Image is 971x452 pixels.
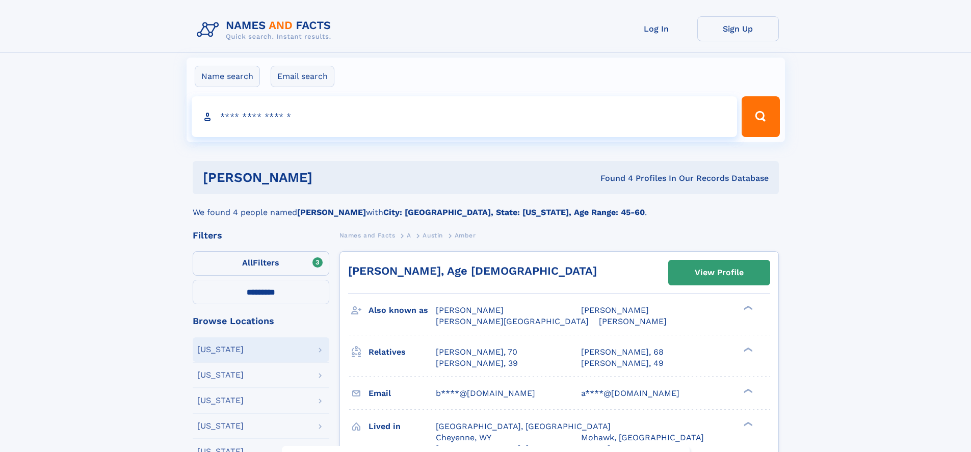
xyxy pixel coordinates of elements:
[695,261,744,284] div: View Profile
[616,16,697,41] a: Log In
[297,207,366,217] b: [PERSON_NAME]
[197,422,244,430] div: [US_STATE]
[456,173,769,184] div: Found 4 Profiles In Our Records Database
[669,260,770,285] a: View Profile
[369,302,436,319] h3: Also known as
[369,385,436,402] h3: Email
[436,316,589,326] span: [PERSON_NAME][GEOGRAPHIC_DATA]
[407,232,411,239] span: A
[271,66,334,87] label: Email search
[197,345,244,354] div: [US_STATE]
[193,316,329,326] div: Browse Locations
[697,16,779,41] a: Sign Up
[193,16,339,44] img: Logo Names and Facts
[436,433,491,442] span: Cheyenne, WY
[348,264,597,277] a: [PERSON_NAME], Age [DEMOGRAPHIC_DATA]
[741,346,753,353] div: ❯
[599,316,667,326] span: [PERSON_NAME]
[193,231,329,240] div: Filters
[741,387,753,394] div: ❯
[581,305,649,315] span: [PERSON_NAME]
[581,433,704,442] span: Mohawk, [GEOGRAPHIC_DATA]
[383,207,645,217] b: City: [GEOGRAPHIC_DATA], State: [US_STATE], Age Range: 45-60
[581,358,664,369] a: [PERSON_NAME], 49
[192,96,738,137] input: search input
[423,229,443,242] a: Austin
[436,305,504,315] span: [PERSON_NAME]
[193,251,329,276] label: Filters
[197,371,244,379] div: [US_STATE]
[195,66,260,87] label: Name search
[436,358,518,369] a: [PERSON_NAME], 39
[423,232,443,239] span: Austin
[242,258,253,268] span: All
[741,420,753,427] div: ❯
[407,229,411,242] a: A
[193,194,779,219] div: We found 4 people named with .
[581,347,664,358] a: [PERSON_NAME], 68
[436,347,517,358] a: [PERSON_NAME], 70
[742,96,779,137] button: Search Button
[455,232,476,239] span: Amber
[339,229,396,242] a: Names and Facts
[741,305,753,311] div: ❯
[436,421,611,431] span: [GEOGRAPHIC_DATA], [GEOGRAPHIC_DATA]
[369,343,436,361] h3: Relatives
[369,418,436,435] h3: Lived in
[203,171,457,184] h1: [PERSON_NAME]
[197,396,244,405] div: [US_STATE]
